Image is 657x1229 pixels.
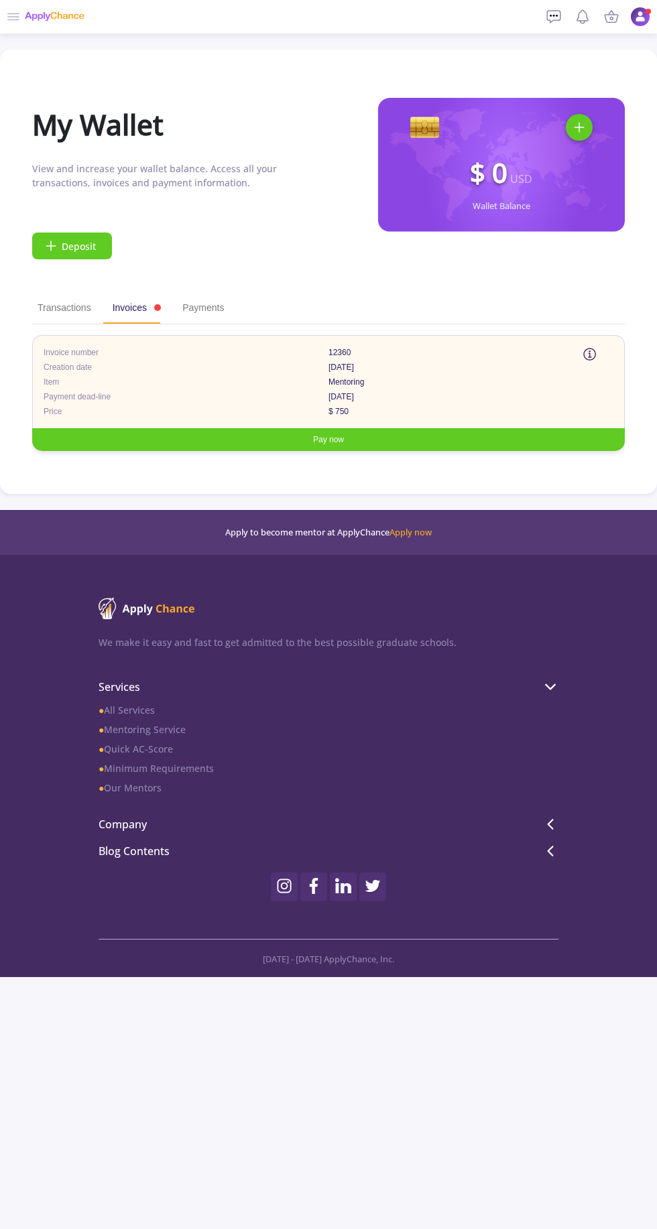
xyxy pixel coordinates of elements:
b: My Wallet [32,105,164,143]
a: facebook [300,872,327,901]
span: [DATE] - [DATE] ApplyChance, Inc. [263,953,394,965]
span: [DATE] [328,361,566,373]
span: Payment dead-line [44,391,328,403]
b: $ 0 [470,154,507,191]
b: ● [99,723,104,736]
span: Mentoring [328,376,566,388]
span: Payments [182,301,224,315]
a: ●All Services [99,703,558,717]
a: twitter [359,872,386,901]
span: [DATE] [328,391,566,403]
a: ●Minimum Requirements [99,761,558,775]
span: Transactions [38,301,91,315]
span: $ 750 [328,405,566,417]
span: Company [99,816,558,832]
img: ApplyChance logo [99,598,195,619]
span: USD [510,172,532,186]
span: Wallet Balance [473,200,530,212]
b: ● [99,781,104,794]
a: ●Mentoring Service [99,722,558,736]
p: We make it easy and fast to get admitted to the best possible graduate schools. [99,635,558,649]
span: Services [99,679,558,695]
span: Blog Contents [99,843,558,859]
b: ● [99,704,104,716]
span: Invoice number [44,346,328,359]
span: 12360 [328,346,566,359]
img: wallet [410,114,439,141]
a: ●Our Mentors [99,781,558,795]
span: Invoices [113,301,162,315]
span: Item [44,376,328,388]
a: linkedin [330,872,357,901]
span: Pay now [313,434,344,446]
span: Deposit [62,239,96,253]
b: ● [99,762,104,775]
b: ● [99,742,104,755]
a: Apply now [390,526,432,538]
a: instagram [271,872,298,901]
p: View and increase your wallet balance. Access all your transactions, invoices and payment informa... [32,161,320,190]
span: Price [44,405,328,417]
button: Deposit [32,233,112,259]
a: ●Quick AC-Score [99,742,558,756]
span: Creation date [44,361,328,373]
